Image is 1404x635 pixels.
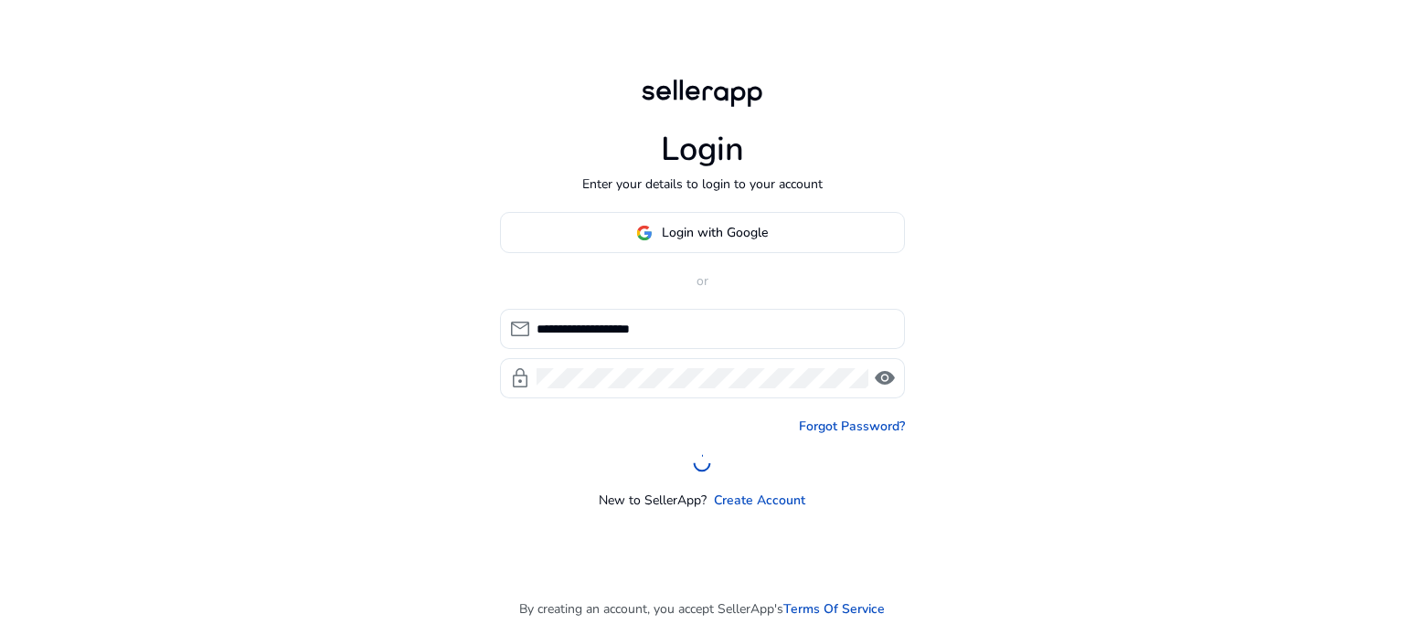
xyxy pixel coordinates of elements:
[661,130,744,169] h1: Login
[799,417,905,436] a: Forgot Password?
[500,212,905,253] button: Login with Google
[636,225,653,241] img: google-logo.svg
[783,599,885,619] a: Terms Of Service
[509,318,531,340] span: mail
[662,223,768,242] span: Login with Google
[599,491,707,510] p: New to SellerApp?
[509,367,531,389] span: lock
[582,175,823,194] p: Enter your details to login to your account
[714,491,805,510] a: Create Account
[500,271,905,291] p: or
[874,367,896,389] span: visibility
